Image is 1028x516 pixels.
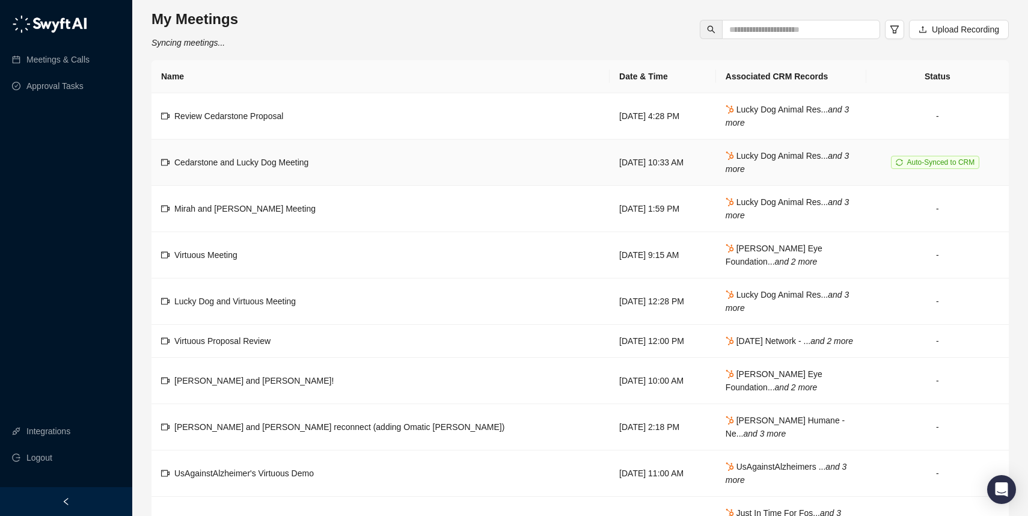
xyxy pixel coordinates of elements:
img: logo-05li4sbe.png [12,15,87,33]
span: [PERSON_NAME] and [PERSON_NAME] reconnect (adding Omatic [PERSON_NAME]) [174,422,504,432]
a: Meetings & Calls [26,48,90,72]
td: - [866,325,1009,358]
td: [DATE] 11:00 AM [610,450,716,497]
span: video-camera [161,112,170,120]
span: Mirah and [PERSON_NAME] Meeting [174,204,316,213]
span: video-camera [161,469,170,478]
span: left [62,497,70,506]
span: Auto-Synced to CRM [907,158,975,167]
span: Lucky Dog and Virtuous Meeting [174,296,296,306]
span: UsAgainstAlzheimer's Virtuous Demo [174,468,314,478]
span: Logout [26,446,52,470]
td: - [866,232,1009,278]
i: and 2 more [775,382,818,392]
td: - [866,450,1009,497]
span: video-camera [161,204,170,213]
span: UsAgainstAlzheimers ... [726,462,847,485]
td: [DATE] 10:00 AM [610,358,716,404]
i: and 2 more [775,257,818,266]
span: [PERSON_NAME] Eye Foundation... [726,244,822,266]
button: Upload Recording [909,20,1009,39]
th: Status [866,60,1009,93]
span: Lucky Dog Animal Res... [726,105,849,127]
span: Lucky Dog Animal Res... [726,290,849,313]
td: [DATE] 2:18 PM [610,404,716,450]
span: video-camera [161,297,170,306]
span: Upload Recording [932,23,999,36]
i: and 3 more [726,105,849,127]
td: - [866,93,1009,140]
span: filter [890,25,899,34]
th: Name [151,60,610,93]
span: [DATE] Network - ... [726,336,853,346]
i: and 3 more [726,290,849,313]
td: [DATE] 1:59 PM [610,186,716,232]
h3: My Meetings [151,10,238,29]
span: Virtuous Meeting [174,250,237,260]
td: - [866,404,1009,450]
span: Lucky Dog Animal Res... [726,197,849,220]
i: and 3 more [726,462,847,485]
td: [DATE] 12:28 PM [610,278,716,325]
span: Lucky Dog Animal Res... [726,151,849,174]
i: and 3 more [726,151,849,174]
span: Review Cedarstone Proposal [174,111,283,121]
td: [DATE] 9:15 AM [610,232,716,278]
span: sync [896,159,903,166]
span: upload [919,25,927,34]
span: video-camera [161,376,170,385]
span: [PERSON_NAME] Humane - Ne... [726,416,845,438]
span: video-camera [161,423,170,431]
td: [DATE] 10:33 AM [610,140,716,186]
a: Integrations [26,419,70,443]
td: - [866,358,1009,404]
td: [DATE] 4:28 PM [610,93,716,140]
td: - [866,186,1009,232]
span: video-camera [161,337,170,345]
i: and 3 more [726,197,849,220]
span: Cedarstone and Lucky Dog Meeting [174,158,308,167]
td: - [866,278,1009,325]
span: video-camera [161,251,170,259]
span: Virtuous Proposal Review [174,336,271,346]
div: Open Intercom Messenger [987,475,1016,504]
span: [PERSON_NAME] and [PERSON_NAME]! [174,376,334,385]
i: and 3 more [743,429,786,438]
span: video-camera [161,158,170,167]
i: and 2 more [810,336,853,346]
td: [DATE] 12:00 PM [610,325,716,358]
th: Associated CRM Records [716,60,866,93]
span: [PERSON_NAME] Eye Foundation... [726,369,822,392]
a: Approval Tasks [26,74,84,98]
span: search [707,25,715,34]
i: Syncing meetings... [151,38,225,48]
span: logout [12,453,20,462]
th: Date & Time [610,60,716,93]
